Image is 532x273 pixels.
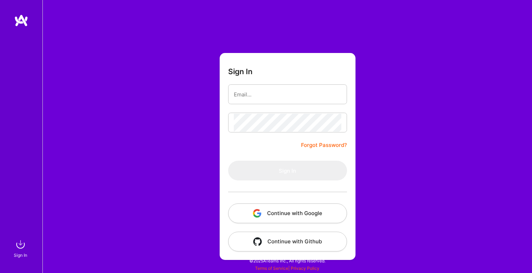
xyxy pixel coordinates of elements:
[13,237,28,251] img: sign in
[14,14,28,27] img: logo
[253,237,262,246] img: icon
[255,266,288,271] a: Terms of Service
[228,203,347,223] button: Continue with Google
[14,251,27,259] div: Sign In
[228,161,347,180] button: Sign In
[291,266,319,271] a: Privacy Policy
[15,237,28,259] a: sign inSign In
[253,209,261,218] img: icon
[234,85,341,103] input: Email...
[228,232,347,251] button: Continue with Github
[301,141,347,149] a: Forgot Password?
[42,252,532,269] div: © 2025 ATeams Inc., All rights reserved.
[228,67,253,76] h3: Sign In
[255,266,319,271] span: |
